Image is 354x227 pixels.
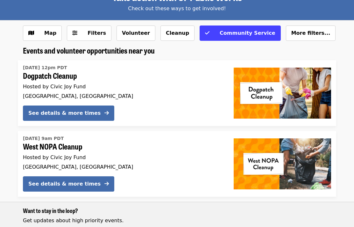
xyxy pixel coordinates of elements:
button: Cleanup [160,26,195,41]
span: Events and volunteer opportunities near you [23,45,155,56]
button: See details & more times [23,176,114,192]
span: Community Service [220,30,275,36]
button: Filters (0 selected) [67,26,111,41]
span: Hosted by Civic Joy Fund [23,84,86,90]
img: West NOPA Cleanup organized by Civic Joy Fund [234,138,331,189]
button: Volunteer [117,26,155,41]
span: More filters... [291,30,330,36]
button: Community Service [200,26,281,41]
div: Check out these ways to get involved! [23,5,331,12]
span: Dogpatch Cleanup [23,71,223,80]
button: See details & more times [23,106,114,121]
time: [DATE] 12pm PDT [23,64,67,71]
span: Want to stay in the loop? [23,206,78,215]
div: [GEOGRAPHIC_DATA], [GEOGRAPHIC_DATA] [23,93,223,99]
i: arrow-right icon [104,181,109,187]
div: [GEOGRAPHIC_DATA], [GEOGRAPHIC_DATA] [23,164,223,170]
span: Map [44,30,56,36]
time: [DATE] 9am PDT [23,135,64,142]
img: Dogpatch Cleanup organized by Civic Joy Fund [234,68,331,119]
i: arrow-right icon [104,110,109,116]
a: See details for "Dogpatch Cleanup" [18,60,336,126]
i: check icon [205,30,209,36]
span: West NOPA Cleanup [23,142,223,151]
div: See details & more times [28,109,101,117]
span: Hosted by Civic Joy Fund [23,154,86,160]
div: See details & more times [28,180,101,188]
span: Filters [88,30,106,36]
i: sliders-h icon [72,30,77,36]
button: More filters... [286,26,336,41]
button: Show map view [23,26,62,41]
i: map icon [28,30,34,36]
span: Get updates about high priority events. [23,217,124,223]
a: See details for "West NOPA Cleanup" [18,131,336,197]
